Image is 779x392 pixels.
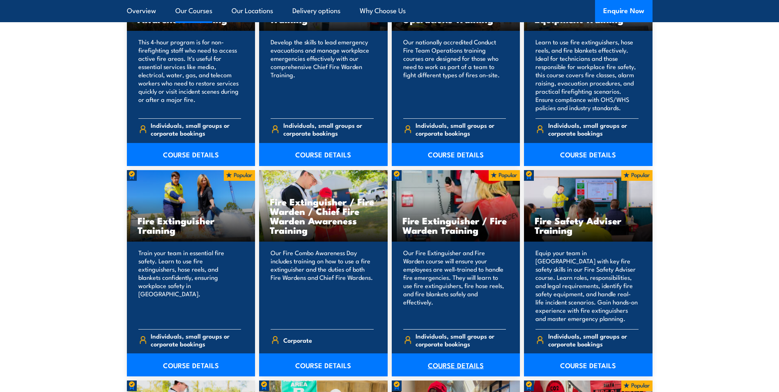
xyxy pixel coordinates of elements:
a: COURSE DETAILS [127,143,255,166]
span: Corporate [283,334,312,346]
a: COURSE DETAILS [392,353,520,376]
span: Individuals, small groups or corporate bookings [151,121,241,137]
a: COURSE DETAILS [524,353,653,376]
h3: [PERSON_NAME] Fire Awareness Training [138,5,245,24]
h3: Conduct Fire Team Operations Training [402,5,510,24]
h3: Fire Safety Adviser Training [535,216,642,235]
span: Individuals, small groups or corporate bookings [548,121,639,137]
p: Our nationally accredited Conduct Fire Team Operations training courses are designed for those wh... [403,38,506,112]
span: Individuals, small groups or corporate bookings [416,121,506,137]
a: COURSE DETAILS [524,143,653,166]
p: Our Fire Combo Awareness Day includes training on how to use a fire extinguisher and the duties o... [271,249,374,323]
span: Individuals, small groups or corporate bookings [151,332,241,348]
p: This 4-hour program is for non-firefighting staff who need to access active fire areas. It's usef... [138,38,241,112]
p: Learn to use fire extinguishers, hose reels, and fire blankets effectively. Ideal for technicians... [535,38,639,112]
span: Individuals, small groups or corporate bookings [416,332,506,348]
a: COURSE DETAILS [259,353,388,376]
a: COURSE DETAILS [259,143,388,166]
a: COURSE DETAILS [392,143,520,166]
p: Our Fire Extinguisher and Fire Warden course will ensure your employees are well-trained to handl... [403,249,506,323]
h3: Fire Extinguisher Training [138,216,245,235]
span: Individuals, small groups or corporate bookings [283,121,374,137]
p: Equip your team in [GEOGRAPHIC_DATA] with key fire safety skills in our Fire Safety Adviser cours... [535,249,639,323]
span: Individuals, small groups or corporate bookings [548,332,639,348]
h3: Chief Fire Warden Training [270,5,377,24]
h3: Fire Extinguisher / Fire Warden / Chief Fire Warden Awareness Training [270,197,377,235]
p: Develop the skills to lead emergency evacuations and manage workplace emergencies effectively wit... [271,38,374,112]
a: COURSE DETAILS [127,353,255,376]
h3: Fire Extinguisher / Fire Warden Training [402,216,510,235]
p: Train your team in essential fire safety. Learn to use fire extinguishers, hose reels, and blanke... [138,249,241,323]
